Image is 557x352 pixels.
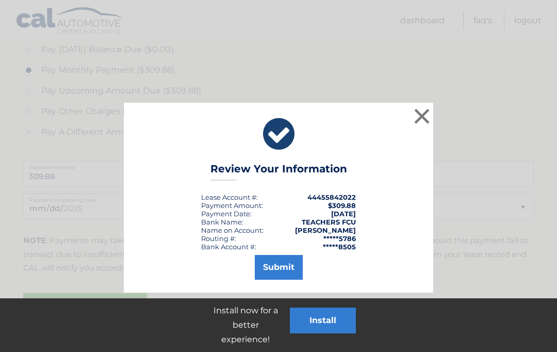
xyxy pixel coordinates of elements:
div: Payment Amount: [201,201,263,210]
strong: TEACHERS FCU [302,218,356,226]
div: Bank Name: [201,218,243,226]
span: Payment Date [201,210,250,218]
div: Lease Account #: [201,193,258,201]
div: Name on Account: [201,226,264,234]
div: Routing #: [201,234,236,243]
span: $309.88 [328,201,356,210]
div: : [201,210,252,218]
button: Submit [255,255,303,280]
strong: 44455842022 [307,193,356,201]
h3: Review Your Information [210,163,347,181]
button: × [412,106,432,126]
div: Bank Account #: [201,243,256,251]
span: [DATE] [331,210,356,218]
button: Install [290,308,356,333]
strong: [PERSON_NAME] [295,226,356,234]
p: Install now for a better experience! [201,303,290,347]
